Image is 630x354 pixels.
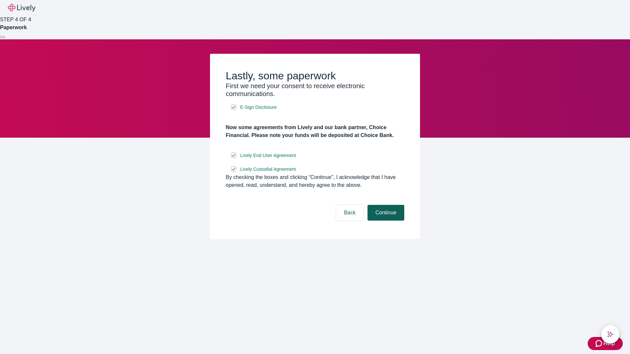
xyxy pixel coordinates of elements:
[588,337,623,350] button: Zendesk support iconHelp
[240,104,277,111] span: E-Sign Disclosure
[239,103,278,111] a: e-sign disclosure document
[226,173,404,189] div: By checking the boxes and clicking “Continue", I acknowledge that I have opened, read, understand...
[226,82,404,98] h3: First we need your consent to receive electronic communications.
[607,331,614,338] svg: Lively AI Assistant
[603,340,615,347] span: Help
[239,151,297,160] a: e-sign disclosure document
[240,166,296,173] span: Lively Custodial Agreement
[8,4,35,12] img: Lively
[367,205,404,221] button: Continue
[226,69,404,82] h2: Lastly, some paperwork
[601,325,619,344] button: chat
[226,124,404,139] h4: Now some agreements from Lively and our bank partner, Choice Financial. Please note your funds wi...
[336,205,364,221] button: Back
[239,165,297,173] a: e-sign disclosure document
[596,340,603,347] svg: Zendesk support icon
[240,152,296,159] span: Lively End User Agreement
